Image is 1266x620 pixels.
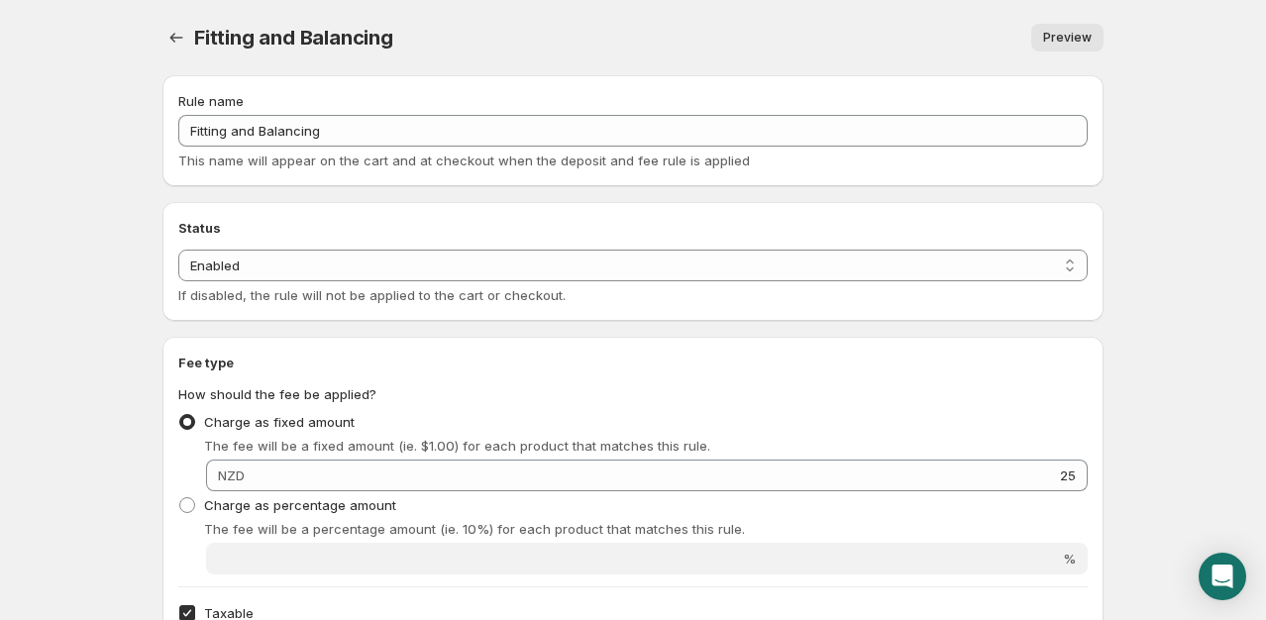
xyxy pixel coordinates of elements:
[178,153,750,168] span: This name will appear on the cart and at checkout when the deposit and fee rule is applied
[178,93,244,109] span: Rule name
[218,467,245,483] span: NZD
[1043,30,1092,46] span: Preview
[204,497,396,513] span: Charge as percentage amount
[204,438,710,454] span: The fee will be a fixed amount (ie. $1.00) for each product that matches this rule.
[178,287,566,303] span: If disabled, the rule will not be applied to the cart or checkout.
[162,24,190,52] button: Settings
[178,386,376,402] span: How should the fee be applied?
[194,26,393,50] span: Fitting and Balancing
[1063,551,1076,567] span: %
[178,218,1088,238] h2: Status
[204,414,355,430] span: Charge as fixed amount
[178,353,1088,372] h2: Fee type
[1031,24,1104,52] a: Preview
[204,519,1088,539] p: The fee will be a percentage amount (ie. 10%) for each product that matches this rule.
[1199,553,1246,600] div: Open Intercom Messenger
